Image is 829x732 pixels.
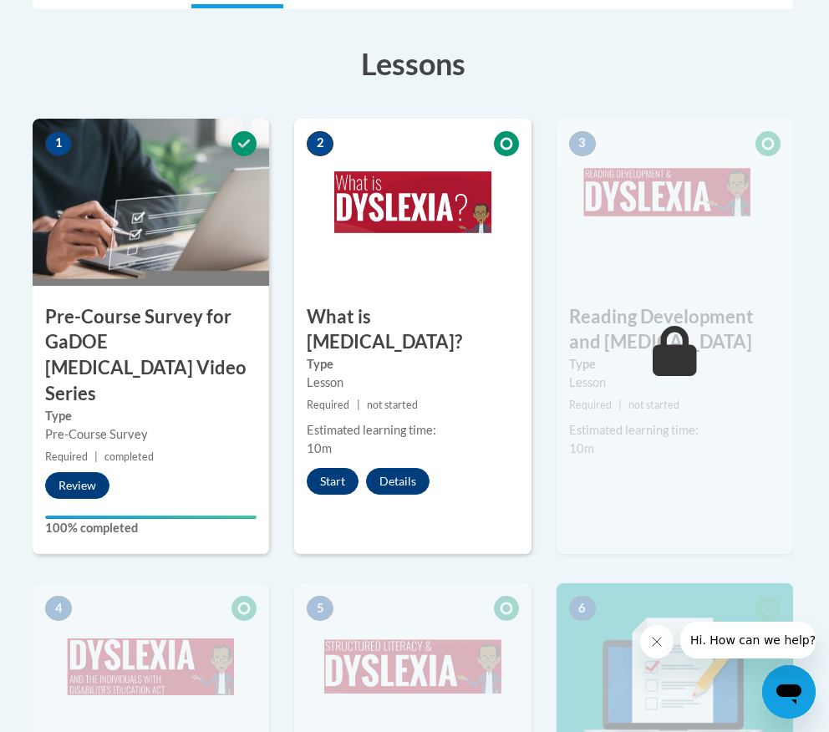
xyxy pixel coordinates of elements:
div: Your progress [45,516,257,519]
iframe: Message from company [680,622,816,658]
span: Required [45,450,88,463]
div: Lesson [569,374,781,392]
span: 2 [307,131,333,156]
span: | [94,450,98,463]
div: Pre-Course Survey [45,425,257,444]
button: Review [45,472,109,499]
h3: Reading Development and [MEDICAL_DATA] [557,304,793,356]
span: | [618,399,622,411]
span: 10m [569,441,594,455]
span: Required [307,399,349,411]
iframe: Button to launch messaging window [762,665,816,719]
span: 4 [45,596,72,621]
span: 3 [569,131,596,156]
div: Lesson [307,374,518,392]
label: 100% completed [45,519,257,537]
img: Course Image [33,119,269,286]
button: Details [366,468,430,495]
span: completed [104,450,154,463]
span: not started [367,399,418,411]
img: Course Image [294,119,531,286]
span: 6 [569,596,596,621]
span: 5 [307,596,333,621]
div: Estimated learning time: [307,421,518,440]
span: 1 [45,131,72,156]
label: Type [45,407,257,425]
h3: Pre-Course Survey for GaDOE [MEDICAL_DATA] Video Series [33,304,269,407]
span: 10m [307,441,332,455]
label: Type [569,355,781,374]
iframe: Close message [640,625,674,658]
span: Required [569,399,612,411]
label: Type [307,355,518,374]
h3: What is [MEDICAL_DATA]? [294,304,531,356]
img: Course Image [557,119,793,286]
button: Start [307,468,359,495]
div: Estimated learning time: [569,421,781,440]
span: not started [628,399,679,411]
span: | [357,399,360,411]
h3: Lessons [33,43,793,84]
